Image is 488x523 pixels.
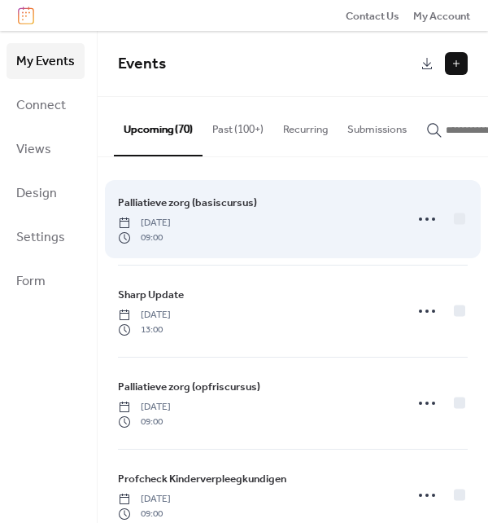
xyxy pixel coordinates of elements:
span: Connect [16,93,66,119]
span: My Account [413,8,470,24]
a: Palliatieve zorg (opfriscursus) [118,378,260,396]
button: Past (100+) [203,97,273,154]
button: Recurring [273,97,338,154]
span: 09:00 [118,507,171,521]
a: Palliatieve zorg (basiscursus) [118,194,257,212]
span: 13:00 [118,323,171,337]
button: Upcoming (70) [114,97,203,156]
a: Settings [7,219,85,255]
span: Design [16,181,57,207]
span: [DATE] [118,492,171,507]
a: Contact Us [346,7,399,24]
a: My Account [413,7,470,24]
a: Form [7,263,85,299]
span: Contact Us [346,8,399,24]
span: Form [16,269,46,295]
span: Palliatieve zorg (opfriscursus) [118,379,260,395]
span: Settings [16,225,65,251]
span: Events [118,49,166,79]
span: Palliatieve zorg (basiscursus) [118,195,257,211]
span: Sharp Update [118,287,184,303]
a: Connect [7,87,85,123]
span: 09:00 [118,231,171,245]
button: Submissions [338,97,416,154]
span: My Events [16,49,75,75]
span: [DATE] [118,216,171,231]
span: Views [16,137,51,163]
a: Design [7,175,85,211]
a: Sharp Update [118,286,184,304]
img: logo [18,7,34,24]
span: [DATE] [118,308,171,323]
a: Profcheck Kinderverpleegkundigen [118,470,286,488]
a: My Events [7,43,85,79]
a: Views [7,131,85,167]
span: [DATE] [118,400,171,415]
span: 09:00 [118,415,171,429]
span: Profcheck Kinderverpleegkundigen [118,471,286,487]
